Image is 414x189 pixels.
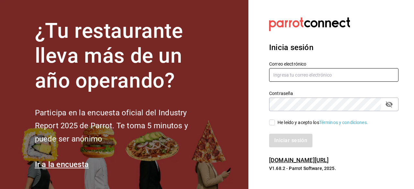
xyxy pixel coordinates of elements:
p: V1.68.2 - Parrot Software, 2025. [269,165,398,172]
label: Correo electrónico [269,62,398,66]
button: passwordField [384,99,395,110]
a: [DOMAIN_NAME][URL] [269,157,329,163]
input: Ingresa tu correo electrónico [269,68,398,82]
h1: ¿Tu restaurante lleva más de un año operando? [35,19,210,93]
label: Contraseña [269,91,398,96]
h2: Participa en la encuesta oficial del Industry Report 2025 de Parrot. Te toma 5 minutos y puede se... [35,106,210,146]
div: He leído y acepto los [278,119,368,126]
a: Términos y condiciones. [319,120,368,125]
h3: Inicia sesión [269,42,398,53]
a: Ir a la encuesta [35,160,89,169]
